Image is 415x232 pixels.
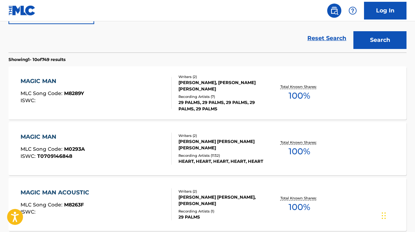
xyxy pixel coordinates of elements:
span: M0293A [64,146,85,152]
div: Writers ( 2 ) [178,133,266,138]
a: MAGIC MAN ACOUSTICMLC Song Code:M8263FISWC:Writers (2)[PERSON_NAME] [PERSON_NAME], [PERSON_NAME]R... [8,178,407,231]
p: Total Known Shares: [280,140,318,145]
span: ISWC : [21,153,37,159]
a: Public Search [327,4,341,18]
span: MLC Song Code : [21,201,64,208]
div: [PERSON_NAME] [PERSON_NAME], [PERSON_NAME] [178,194,266,207]
span: M8289Y [64,90,84,96]
div: Recording Artists ( 7 ) [178,94,266,99]
a: MAGIC MANMLC Song Code:M0293AISWC:T0709146848Writers (2)[PERSON_NAME] [PERSON_NAME] [PERSON_NAME]... [8,122,407,175]
div: 29 PALMS, 29 PALMS, 29 PALMS, 29 PALMS, 29 PALMS [178,99,266,112]
div: MAGIC MAN ACOUSTIC [21,188,93,197]
div: 29 PALMS [178,214,266,220]
div: [PERSON_NAME], [PERSON_NAME] [PERSON_NAME] [178,79,266,92]
span: MLC Song Code : [21,90,64,96]
p: Total Known Shares: [280,84,318,89]
span: 100 % [289,201,310,214]
p: Showing 1 - 10 of 749 results [8,56,66,63]
span: 100 % [289,89,310,102]
img: help [348,6,357,15]
div: Recording Artists ( 1132 ) [178,153,266,158]
span: T0709146848 [37,153,72,159]
div: MAGIC MAN [21,133,85,141]
div: MAGIC MAN [21,77,84,85]
img: search [330,6,339,15]
div: HEART, HEART, HEART, HEART, HEART [178,158,266,165]
button: Search [353,31,407,49]
a: MAGIC MANMLC Song Code:M8289YISWC:Writers (2)[PERSON_NAME], [PERSON_NAME] [PERSON_NAME]Recording ... [8,66,407,120]
span: ISWC : [21,97,37,104]
p: Total Known Shares: [280,195,318,201]
div: Recording Artists ( 1 ) [178,209,266,214]
a: Reset Search [304,31,350,46]
img: MLC Logo [8,5,36,16]
div: Drag [382,205,386,226]
div: Help [346,4,360,18]
div: Writers ( 2 ) [178,189,266,194]
div: Writers ( 2 ) [178,74,266,79]
span: M8263F [64,201,84,208]
a: Log In [364,2,407,20]
iframe: Chat Widget [380,198,415,232]
span: ISWC : [21,209,37,215]
span: 100 % [289,145,310,158]
div: [PERSON_NAME] [PERSON_NAME] [PERSON_NAME] [178,138,266,151]
span: MLC Song Code : [21,146,64,152]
